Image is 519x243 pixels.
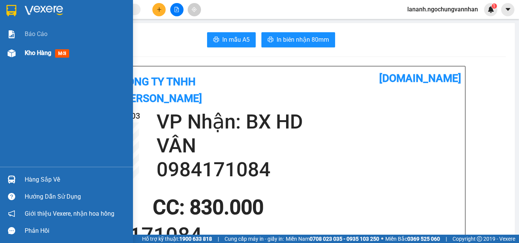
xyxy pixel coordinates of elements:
[379,72,461,85] b: [DOMAIN_NAME]
[8,176,16,183] img: warehouse-icon
[487,6,494,13] img: icon-new-feature
[52,41,101,49] li: VP BX HD
[218,235,219,243] span: |
[25,49,51,56] span: Kho hàng
[477,236,482,241] span: copyright
[55,49,69,58] span: mới
[381,237,383,240] span: ⚪️
[401,5,484,14] span: lananh.ngochungvannhan
[8,49,16,57] img: warehouse-icon
[142,235,212,243] span: Hỗ trợ kỹ thuật:
[25,191,127,202] div: Hướng dẫn sử dụng
[52,51,58,56] span: environment
[152,3,166,16] button: plus
[4,51,9,56] span: environment
[277,35,329,44] span: In biên nhận 80mm
[407,236,440,242] strong: 0369 525 060
[213,36,219,44] span: printer
[261,32,335,47] button: printerIn biên nhận 80mm
[157,134,461,158] h2: VÂN
[179,236,212,242] strong: 1900 633 818
[157,7,162,12] span: plus
[267,36,274,44] span: printer
[120,75,202,105] b: Công ty TNHH [PERSON_NAME]
[157,158,461,182] h2: 0984171084
[148,196,268,219] div: CC : 830.000
[501,3,514,16] button: caret-down
[8,210,15,217] span: notification
[4,41,52,49] li: VP [PERSON_NAME]
[191,7,197,12] span: aim
[493,3,495,9] span: 1
[385,235,440,243] span: Miền Bắc
[174,7,179,12] span: file-add
[25,209,114,218] span: Giới thiệu Vexere, nhận hoa hồng
[188,3,201,16] button: aim
[170,3,184,16] button: file-add
[8,30,16,38] img: solution-icon
[8,193,15,200] span: question-circle
[310,236,379,242] strong: 0708 023 035 - 0935 103 250
[505,6,511,13] span: caret-down
[6,5,16,16] img: logo-vxr
[25,29,47,39] span: Báo cáo
[8,227,15,234] span: message
[25,174,127,185] div: Hàng sắp về
[492,3,497,9] sup: 1
[222,35,250,44] span: In mẫu A5
[286,235,379,243] span: Miền Nam
[157,110,461,134] h2: VP Nhận: BX HD
[207,32,256,47] button: printerIn mẫu A5
[25,225,127,237] div: Phản hồi
[4,4,110,32] li: Công ty TNHH [PERSON_NAME]
[225,235,284,243] span: Cung cấp máy in - giấy in:
[446,235,447,243] span: |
